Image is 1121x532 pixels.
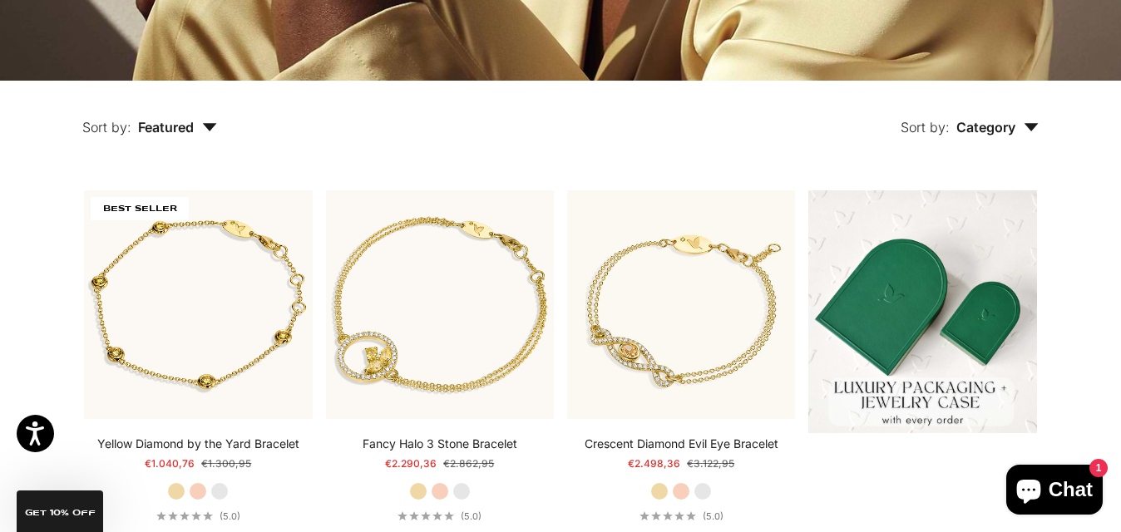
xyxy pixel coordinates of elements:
div: 5.0 out of 5.0 stars [156,511,213,520]
a: 5.0 out of 5.0 stars(5.0) [640,510,723,522]
a: #YellowGold #WhiteGold #RoseGold [567,190,795,418]
img: #YellowGold [326,190,554,418]
button: Sort by: Category [862,81,1077,150]
div: GET 10% Off [17,490,103,532]
span: GET 10% Off [25,509,96,517]
sale-price: €2.498,36 [628,456,680,472]
compare-at-price: €2.862,95 [443,456,494,472]
img: #YellowGold [567,190,795,418]
a: Fancy Halo 3 Stone Bracelet [363,436,517,452]
button: Sort by: Featured [44,81,255,150]
div: 5.0 out of 5.0 stars [398,511,454,520]
a: #YellowGold #RoseGold #WhiteGold [84,190,312,418]
a: Crescent Diamond Evil Eye Bracelet [585,436,778,452]
span: Category [956,119,1039,135]
sale-price: €2.290,36 [385,456,437,472]
span: (5.0) [703,510,723,522]
span: BEST SELLER [91,197,189,220]
compare-at-price: €1.300,95 [201,456,251,472]
span: (5.0) [461,510,481,522]
a: 5.0 out of 5.0 stars(5.0) [398,510,481,522]
a: 5.0 out of 5.0 stars(5.0) [156,510,240,522]
img: #YellowGold [84,190,312,418]
div: 5.0 out of 5.0 stars [640,511,696,520]
inbox-online-store-chat: Shopify online store chat [1001,465,1108,519]
sale-price: €1.040,76 [145,456,195,472]
a: Yellow Diamond by the Yard Bracelet [97,436,299,452]
span: Sort by: [901,119,950,135]
compare-at-price: €3.122,95 [687,456,734,472]
span: (5.0) [220,510,240,522]
span: Featured [138,119,217,135]
span: Sort by: [82,119,131,135]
